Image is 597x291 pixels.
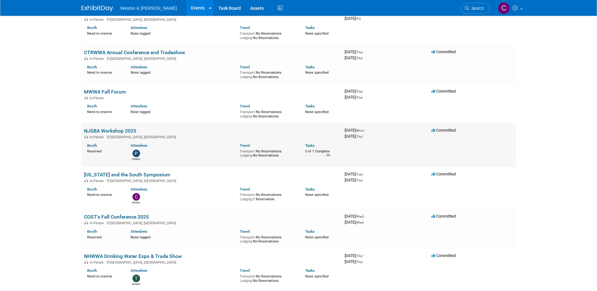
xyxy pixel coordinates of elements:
[356,17,361,20] span: (Fri)
[305,110,329,114] span: None specified
[84,253,182,259] a: NHWWA Drinking Water Expo & Trade Show
[431,253,456,258] span: Committed
[356,260,363,264] span: (Thu)
[131,143,147,148] a: Attendees
[240,279,253,283] span: Lodging:
[84,18,88,21] img: In-Person Event
[305,274,329,278] span: None specified
[87,26,97,30] a: Booth
[498,2,510,14] img: Chris O'Brien
[131,229,147,234] a: Attendees
[461,3,490,14] a: Search
[431,128,456,133] span: Committed
[131,109,235,114] div: None tagged
[365,214,366,219] span: -
[431,89,456,94] span: Committed
[240,274,256,278] span: Transport:
[131,65,147,69] a: Attendees
[84,172,170,178] a: [US_STATE] and the South Symposium
[356,129,364,132] span: (Mon)
[345,16,361,21] span: [DATE]
[345,214,366,219] span: [DATE]
[87,148,121,154] div: Reserved
[431,49,456,54] span: Committed
[305,26,315,30] a: Tasks
[305,71,329,75] span: None specified
[305,229,315,234] a: Tasks
[240,109,296,118] div: No Reservations No Reservations
[305,235,329,239] span: None specified
[131,268,147,273] a: Attendees
[84,89,126,95] a: MWWA Fall Forum
[356,173,363,176] span: (Tue)
[87,65,97,69] a: Booth
[90,260,106,265] span: In-Person
[84,10,111,16] a: Mayor's Ball
[356,179,363,182] span: (Thu)
[131,26,147,30] a: Attendees
[305,187,315,191] a: Tasks
[84,96,88,99] img: In-Person Event
[305,193,329,197] span: None specified
[240,239,253,243] span: Lodging:
[131,187,147,191] a: Attendees
[90,57,106,61] span: In-Person
[240,30,296,40] div: No Reservations No Reservations
[365,128,366,133] span: -
[84,17,340,22] div: [GEOGRAPHIC_DATA], [GEOGRAPHIC_DATA]
[87,143,97,148] a: Booth
[87,268,97,273] a: Booth
[240,143,250,148] a: Travel
[240,71,256,75] span: Transport:
[240,234,296,244] div: No Reservations No Reservations
[356,135,363,138] span: (Thu)
[356,96,363,99] span: (Thu)
[87,229,97,234] a: Booth
[84,128,136,134] a: NJSBA Workshop 2025
[87,69,121,75] div: Need to reserve
[132,150,140,157] img: Patrick Bates
[87,109,121,114] div: Need to reserve
[90,179,106,183] span: In-Person
[431,172,456,176] span: Committed
[305,65,315,69] a: Tasks
[240,229,250,234] a: Travel
[90,135,106,139] span: In-Person
[240,191,296,201] div: No Reservations 1 Reservation
[305,31,329,36] span: None specified
[240,153,253,157] span: Lodging:
[90,18,106,22] span: In-Person
[356,215,364,218] span: (Wed)
[345,253,364,258] span: [DATE]
[240,235,256,239] span: Transport:
[356,90,363,93] span: (Thu)
[131,69,235,75] div: None tagged
[82,5,113,12] img: ExhibitDay
[345,259,363,264] span: [DATE]
[356,50,363,54] span: (Thu)
[345,55,363,60] span: [DATE]
[345,95,363,100] span: [DATE]
[345,49,364,54] span: [DATE]
[240,197,253,201] span: Lodging:
[240,193,256,197] span: Transport:
[431,214,456,219] span: Committed
[305,268,315,273] a: Tasks
[132,275,140,282] img: Tom Hydro
[356,221,364,224] span: (Wed)
[84,56,340,61] div: [GEOGRAPHIC_DATA], [GEOGRAPHIC_DATA]
[84,134,340,139] div: [GEOGRAPHIC_DATA], [GEOGRAPHIC_DATA]
[356,254,363,258] span: (Thu)
[87,191,121,197] div: Need to reserve
[84,260,340,265] div: [GEOGRAPHIC_DATA], [GEOGRAPHIC_DATA]
[87,234,121,240] div: Reserved
[240,31,256,36] span: Transport:
[132,282,140,286] div: Tom Hydro
[305,143,315,148] a: Tasks
[131,30,235,36] div: None tagged
[356,56,363,60] span: (Thu)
